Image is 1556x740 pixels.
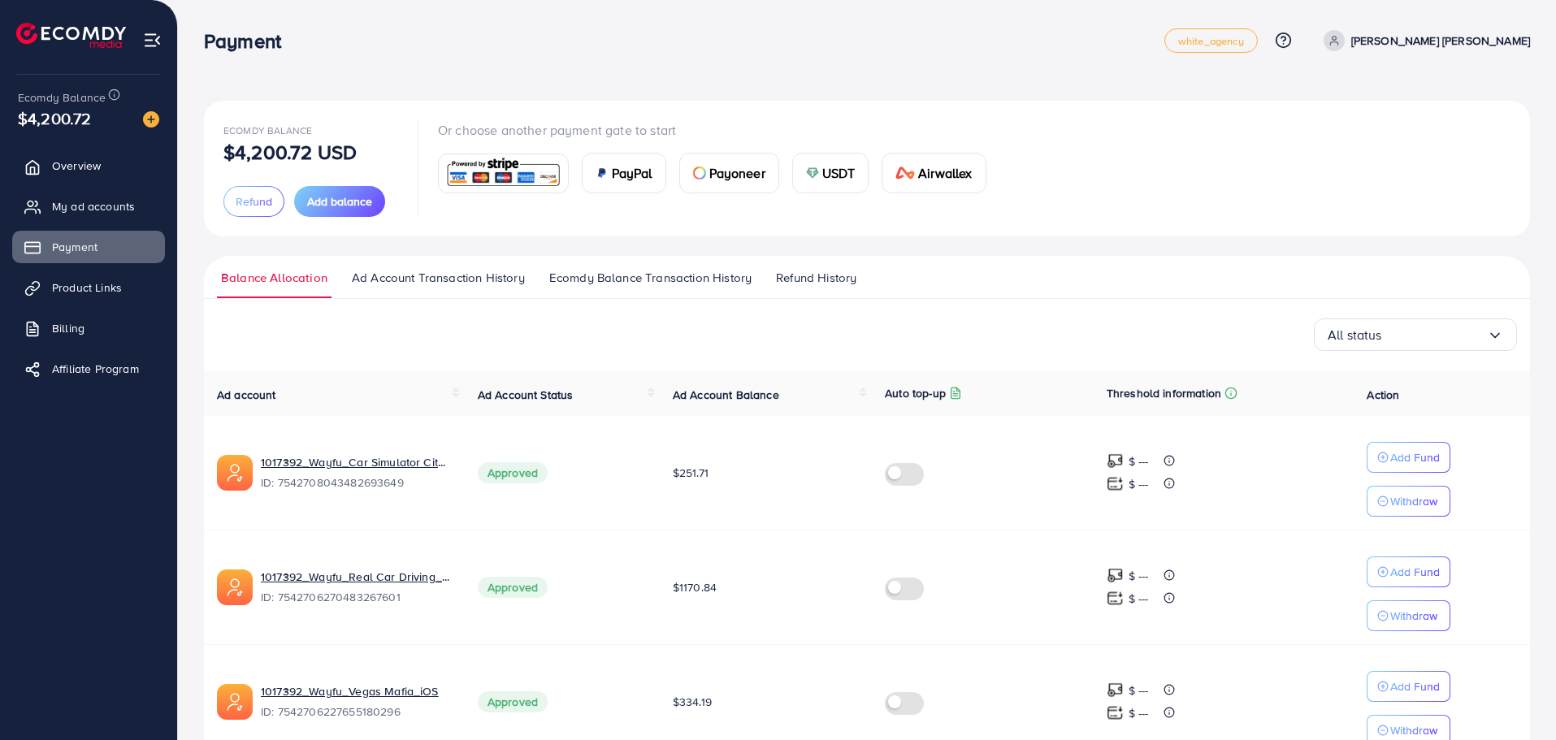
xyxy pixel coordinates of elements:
span: Ad Account Transaction History [352,269,525,287]
span: Product Links [52,279,122,296]
span: USDT [822,163,856,183]
img: ic-ads-acc.e4c84228.svg [217,684,253,720]
span: Ecomdy Balance [18,89,106,106]
span: Airwallex [918,163,972,183]
span: Payoneer [709,163,765,183]
p: $ --- [1129,566,1149,586]
p: Add Fund [1390,677,1440,696]
input: Search for option [1382,322,1487,348]
span: Refund History [776,269,856,287]
span: Approved [478,577,548,598]
p: $ --- [1129,681,1149,700]
span: Action [1367,387,1399,403]
img: logo [16,23,126,48]
span: Balance Allocation [221,269,327,287]
img: ic-ads-acc.e4c84228.svg [217,455,253,491]
span: Approved [478,691,548,712]
img: top-up amount [1107,475,1124,492]
img: top-up amount [1107,590,1124,607]
img: image [143,111,159,128]
a: 1017392_Wayfu_Car Simulator City Race Master_iOS [261,454,452,470]
a: Payment [12,231,165,263]
button: Refund [223,186,284,217]
p: Withdraw [1390,491,1437,511]
span: $1170.84 [673,579,717,595]
span: $4,200.72 [18,106,91,130]
a: 1017392_Wayfu_Vegas Mafia_iOS [261,683,452,699]
div: <span class='underline'>1017392_Wayfu_Real Car Driving_iOS</span></br>7542706270483267601 [261,569,452,606]
button: Add Fund [1367,442,1450,473]
span: Add balance [307,193,372,210]
p: Auto top-up [885,383,946,403]
span: ID: 7542708043482693649 [261,474,452,491]
button: Add balance [294,186,385,217]
span: $251.71 [673,465,709,481]
span: Approved [478,462,548,483]
a: Affiliate Program [12,353,165,385]
div: <span class='underline'>1017392_Wayfu_Car Simulator City Race Master_iOS</span></br>7542708043482... [261,454,452,491]
p: $ --- [1129,589,1149,608]
span: ID: 7542706270483267601 [261,589,452,605]
p: Threshold information [1107,383,1221,403]
img: card [806,167,819,180]
span: Overview [52,158,101,174]
img: top-up amount [1107,567,1124,584]
img: ic-ads-acc.e4c84228.svg [217,569,253,605]
a: Product Links [12,271,165,304]
span: Ad Account Balance [673,387,779,403]
a: 1017392_Wayfu_Real Car Driving_iOS [261,569,452,585]
img: top-up amount [1107,704,1124,721]
span: Billing [52,320,85,336]
span: Ecomdy Balance [223,123,312,137]
p: Or choose another payment gate to start [438,120,999,140]
a: Overview [12,149,165,182]
p: $4,200.72 USD [223,142,357,162]
div: Search for option [1314,318,1517,351]
img: top-up amount [1107,452,1124,470]
span: white_agency [1178,36,1244,46]
a: card [438,154,569,193]
p: Add Fund [1390,562,1440,582]
a: white_agency [1164,28,1258,53]
p: Withdraw [1390,606,1437,625]
a: [PERSON_NAME] [PERSON_NAME] [1317,30,1530,51]
h3: Payment [204,29,294,53]
button: Withdraw [1367,600,1450,631]
span: Affiliate Program [52,361,139,377]
img: top-up amount [1107,682,1124,699]
button: Add Fund [1367,671,1450,702]
div: <span class='underline'>1017392_Wayfu_Vegas Mafia_iOS</span></br>7542706227655180296 [261,683,452,721]
img: card [596,167,609,180]
span: All status [1328,322,1382,348]
a: cardUSDT [792,153,869,193]
a: cardPayoneer [679,153,779,193]
img: card [444,156,563,191]
p: $ --- [1129,452,1149,471]
span: Ad account [217,387,276,403]
span: Ecomdy Balance Transaction History [549,269,752,287]
span: My ad accounts [52,198,135,214]
span: $334.19 [673,694,712,710]
p: Add Fund [1390,448,1440,467]
button: Withdraw [1367,486,1450,517]
a: cardAirwallex [882,153,986,193]
a: cardPayPal [582,153,666,193]
p: Withdraw [1390,721,1437,740]
img: menu [143,31,162,50]
iframe: Chat [1487,667,1544,728]
a: My ad accounts [12,190,165,223]
p: $ --- [1129,703,1149,723]
span: PayPal [612,163,652,183]
span: Ad Account Status [478,387,574,403]
span: Refund [236,193,272,210]
p: $ --- [1129,474,1149,494]
img: card [895,167,915,180]
button: Add Fund [1367,556,1450,587]
span: ID: 7542706227655180296 [261,703,452,720]
a: Billing [12,312,165,344]
p: [PERSON_NAME] [PERSON_NAME] [1351,31,1530,50]
span: Payment [52,239,98,255]
img: card [693,167,706,180]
